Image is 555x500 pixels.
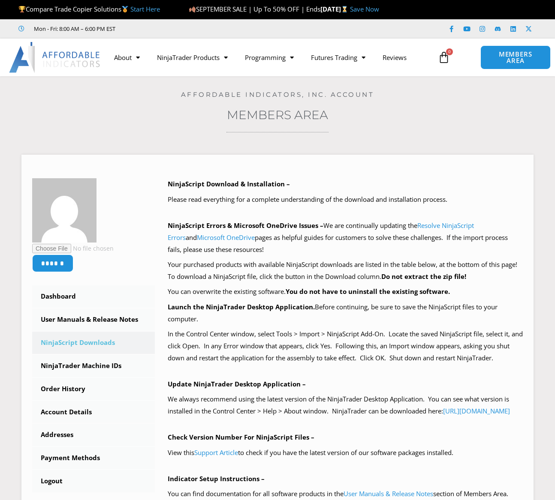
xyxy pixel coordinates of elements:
[168,221,323,230] b: NinjaScript Errors & Microsoft OneDrive Issues –
[446,48,453,55] span: 0
[489,51,542,64] span: MEMBERS AREA
[106,48,148,67] a: About
[168,302,315,311] b: Launch the NinjaTrader Desktop Application.
[320,5,350,13] strong: [DATE]
[32,401,155,423] a: Account Details
[32,378,155,400] a: Order History
[381,272,466,281] b: Do not extract the zip file!
[181,90,374,99] a: Affordable Indicators, Inc. Account
[9,42,101,73] img: LogoAI | Affordable Indicators – NinjaTrader
[32,285,155,492] nav: Account pages
[32,470,155,492] a: Logout
[122,6,128,12] img: 🥇
[189,5,320,13] span: SEPTEMBER SALE | Up To 50% OFF | Ends
[194,448,238,457] a: Support Article
[236,48,302,67] a: Programming
[344,489,433,498] a: User Manuals & Release Notes
[168,259,523,283] p: Your purchased products with available NinjaScript downloads are listed in the table below, at th...
[168,488,523,500] p: You can find documentation for all software products in the section of Members Area.
[168,301,523,325] p: Before continuing, be sure to save the NinjaScript files to your computer.
[32,308,155,331] a: User Manuals & Release Notes
[168,447,523,459] p: View this to check if you have the latest version of our software packages installed.
[350,5,379,13] a: Save Now
[443,407,510,415] a: [URL][DOMAIN_NAME]
[227,108,328,122] a: Members Area
[168,380,306,388] b: Update NinjaTrader Desktop Application –
[480,45,551,69] a: MEMBERS AREA
[32,424,155,446] a: Addresses
[32,285,155,308] a: Dashboard
[19,6,25,12] img: 🏆
[168,474,265,483] b: Indicator Setup Instructions –
[302,48,374,67] a: Futures Trading
[168,286,523,298] p: You can overwrite the existing software.
[168,221,474,242] a: Resolve NinjaScript Errors
[168,433,314,441] b: Check Version Number For NinjaScript Files –
[130,5,160,13] a: Start Here
[168,220,523,256] p: We are continually updating the and pages as helpful guides for customers to solve these challeng...
[127,24,256,33] iframe: Customer reviews powered by Trustpilot
[341,6,348,12] img: ⌛
[32,332,155,354] a: NinjaScript Downloads
[286,287,450,296] b: You do not have to uninstall the existing software.
[32,447,155,469] a: Payment Methods
[374,48,415,67] a: Reviews
[32,355,155,377] a: NinjaTrader Machine IDs
[106,48,433,67] nav: Menu
[32,24,115,34] span: Mon - Fri: 8:00 AM – 6:00 PM EST
[18,5,160,13] span: Compare Trade Copier Solutions
[168,180,290,188] b: NinjaScript Download & Installation –
[189,6,196,12] img: 🍂
[168,328,523,364] p: In the Control Center window, select Tools > Import > NinjaScript Add-On. Locate the saved NinjaS...
[148,48,236,67] a: NinjaTrader Products
[32,178,97,243] img: 3505ac37f505ef8a710848090f85ed39ebbd2a67a6b566593ef9fa59c10052bc
[168,194,523,206] p: Please read everything for a complete understanding of the download and installation process.
[425,45,463,70] a: 0
[168,393,523,417] p: We always recommend using the latest version of the NinjaTrader Desktop Application. You can see ...
[197,233,255,242] a: Microsoft OneDrive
